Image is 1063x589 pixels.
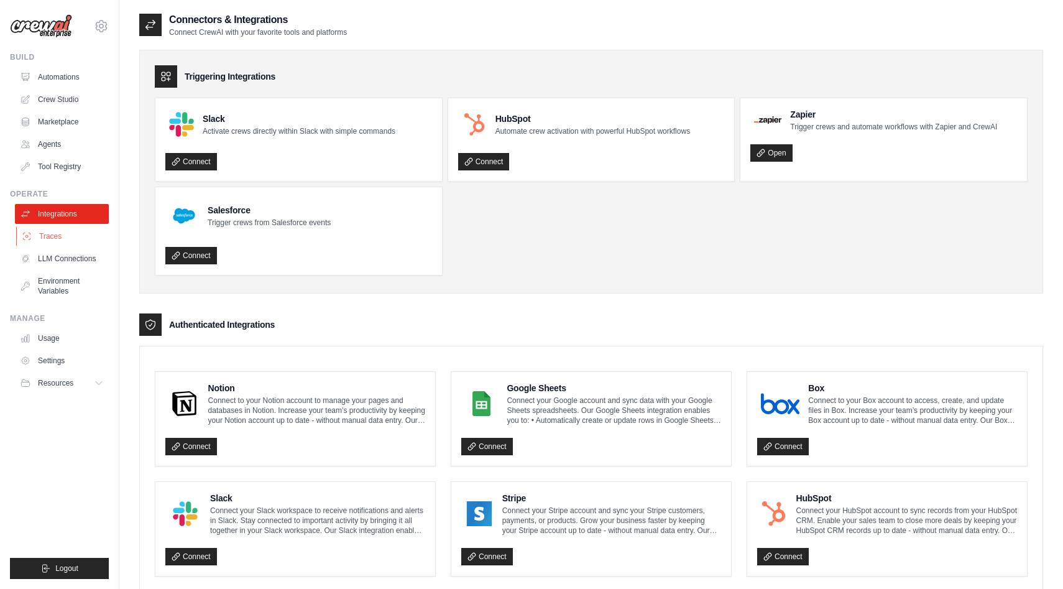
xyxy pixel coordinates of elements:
[169,112,194,137] img: Slack Logo
[502,506,721,536] p: Connect your Stripe account and sync your Stripe customers, payments, or products. Grow your busi...
[15,67,109,87] a: Automations
[210,492,425,504] h4: Slack
[185,70,275,83] h3: Triggering Integrations
[502,492,721,504] h4: Stripe
[169,391,200,416] img: Notion Logo
[15,90,109,109] a: Crew Studio
[495,126,690,136] p: Automate crew activation with powerful HubSpot workflows
[169,12,347,27] h2: Connectors & Integrations
[796,506,1017,536] p: Connect your HubSpot account to sync records from your HubSpot CRM. Enable your sales team to clo...
[507,382,721,394] h4: Google Sheets
[458,153,510,170] a: Connect
[203,113,395,125] h4: Slack
[15,328,109,348] a: Usage
[465,391,498,416] img: Google Sheets Logo
[165,438,217,455] a: Connect
[10,313,109,323] div: Manage
[761,501,787,526] img: HubSpot Logo
[757,548,809,565] a: Connect
[165,548,217,565] a: Connect
[10,52,109,62] div: Build
[461,548,513,565] a: Connect
[790,122,997,132] p: Trigger crews and automate workflows with Zapier and CrewAI
[15,351,109,371] a: Settings
[796,492,1017,504] h4: HubSpot
[169,27,347,37] p: Connect CrewAI with your favorite tools and platforms
[15,249,109,269] a: LLM Connections
[203,126,395,136] p: Activate crews directly within Slack with simple commands
[465,501,494,526] img: Stripe Logo
[10,14,72,38] img: Logo
[750,144,792,162] a: Open
[10,189,109,199] div: Operate
[165,247,217,264] a: Connect
[208,218,331,228] p: Trigger crews from Salesforce events
[808,382,1017,394] h4: Box
[169,501,201,526] img: Slack Logo
[15,271,109,301] a: Environment Variables
[55,563,78,573] span: Logout
[761,391,799,416] img: Box Logo
[165,153,217,170] a: Connect
[15,112,109,132] a: Marketplace
[462,112,487,137] img: HubSpot Logo
[38,378,73,388] span: Resources
[461,438,513,455] a: Connect
[790,108,997,121] h4: Zapier
[495,113,690,125] h4: HubSpot
[15,204,109,224] a: Integrations
[507,396,721,425] p: Connect your Google account and sync data with your Google Sheets spreadsheets. Our Google Sheets...
[208,396,425,425] p: Connect to your Notion account to manage your pages and databases in Notion. Increase your team’s...
[15,134,109,154] a: Agents
[208,382,425,394] h4: Notion
[169,318,275,331] h3: Authenticated Integrations
[757,438,809,455] a: Connect
[16,226,110,246] a: Traces
[208,204,331,216] h4: Salesforce
[754,116,781,124] img: Zapier Logo
[15,373,109,393] button: Resources
[808,396,1017,425] p: Connect to your Box account to access, create, and update files in Box. Increase your team’s prod...
[210,506,425,536] p: Connect your Slack workspace to receive notifications and alerts in Slack. Stay connected to impo...
[10,558,109,579] button: Logout
[169,201,199,231] img: Salesforce Logo
[15,157,109,177] a: Tool Registry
